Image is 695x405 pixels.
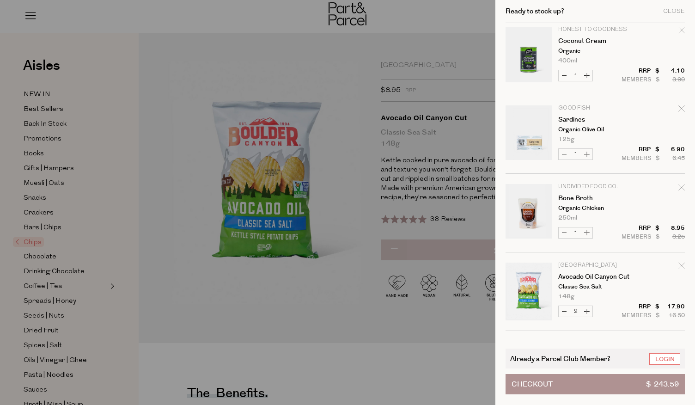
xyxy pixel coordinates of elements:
[558,136,574,142] span: 125g
[570,306,581,317] input: QTY Avocado Oil Canyon Cut
[558,205,630,211] p: Organic Chicken
[558,27,630,32] p: Honest to Goodness
[512,374,553,394] span: Checkout
[558,195,630,202] a: Bone Broth
[558,48,630,54] p: Organic
[558,184,630,190] p: Undivided Food Co.
[558,284,630,290] p: Classic Sea Salt
[558,127,630,133] p: Organic Olive Oil
[570,227,581,238] input: QTY Bone Broth
[678,261,685,274] div: Remove Avocado Oil Canyon Cut
[678,183,685,195] div: Remove Bone Broth
[649,353,680,365] a: Login
[558,38,630,44] a: Coconut Cream
[510,353,610,364] span: Already a Parcel Club Member?
[558,294,574,300] span: 148g
[678,25,685,38] div: Remove Coconut Cream
[558,274,630,280] a: Avocado Oil Canyon Cut
[678,104,685,117] div: Remove Sardines
[570,70,581,81] input: QTY Coconut Cream
[646,374,679,394] span: $ 243.59
[506,8,564,15] h2: Ready to stock up?
[570,149,581,160] input: QTY Sardines
[558,215,577,221] span: 250ml
[558,117,630,123] a: Sardines
[558,105,630,111] p: Good Fish
[558,263,630,268] p: [GEOGRAPHIC_DATA]
[663,8,685,14] div: Close
[506,374,685,394] button: Checkout$ 243.59
[558,58,577,64] span: 400ml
